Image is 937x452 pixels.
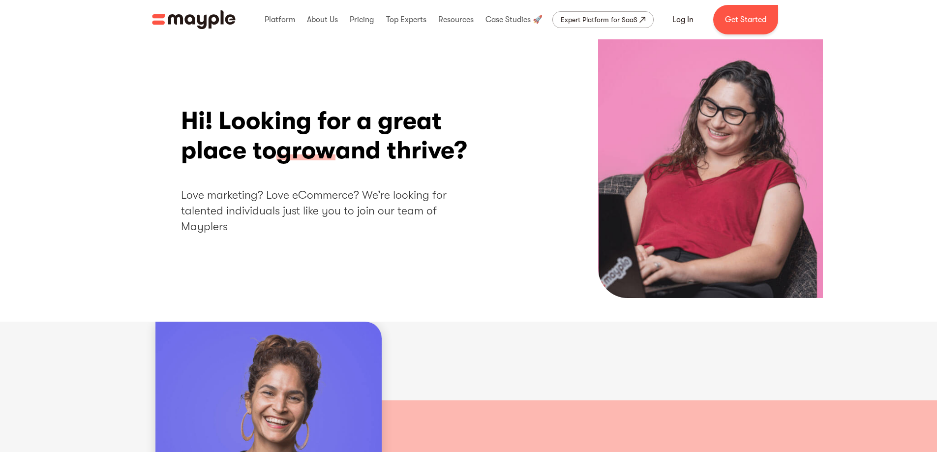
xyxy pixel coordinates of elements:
[713,5,778,34] a: Get Started
[598,39,823,298] img: Hi! Looking for a great place to grow and thrive?
[181,106,481,165] h1: Hi! Looking for a great place to and thrive?
[347,4,376,35] div: Pricing
[152,10,236,29] a: home
[181,187,481,235] h2: Love marketing? Love eCommerce? We’re looking for talented individuals just like you to join our ...
[552,11,654,28] a: Expert Platform for SaaS
[152,10,236,29] img: Mayple logo
[384,4,429,35] div: Top Experts
[304,4,340,35] div: About Us
[262,4,298,35] div: Platform
[276,136,335,166] span: grow
[436,4,476,35] div: Resources
[661,8,705,31] a: Log In
[561,14,637,26] div: Expert Platform for SaaS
